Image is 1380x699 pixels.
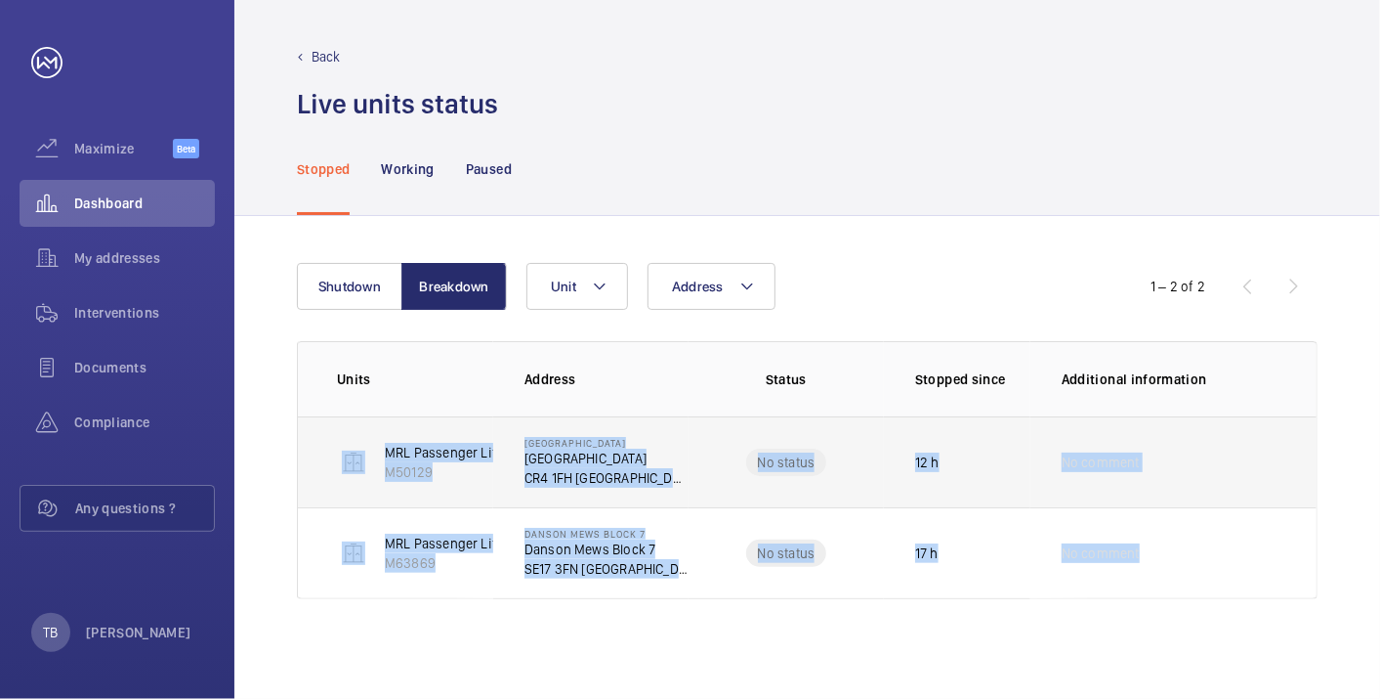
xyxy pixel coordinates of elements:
button: Breakdown [401,263,507,310]
p: Units [337,370,493,389]
p: CR4 1FH [GEOGRAPHIC_DATA] [524,468,689,488]
button: Address [648,263,775,310]
p: MRL Passenger Lift [385,443,501,462]
span: Unit [551,279,576,294]
h1: Live units status [297,86,498,122]
span: Documents [74,358,215,377]
button: Shutdown [297,263,402,310]
p: Address [524,370,689,389]
p: [GEOGRAPHIC_DATA] [524,437,689,449]
p: TB [43,623,58,642]
p: Paused [466,159,512,179]
p: M50129 [385,462,501,482]
p: MRL Passenger Lift Block 7 [385,534,548,553]
p: Danson Mews Block 7 [524,540,689,559]
p: Additional information [1062,370,1277,389]
span: Any questions ? [75,499,214,518]
div: 1 – 2 of 2 [1150,277,1205,296]
p: Stopped [297,159,350,179]
p: 17 h [915,544,939,563]
span: No comment [1062,544,1140,563]
p: 12 h [915,453,940,472]
span: Compliance [74,413,215,432]
button: Unit [526,263,628,310]
p: Stopped since [915,370,1030,389]
span: Address [672,279,724,294]
span: My addresses [74,248,215,268]
p: [PERSON_NAME] [86,623,191,642]
p: M63869 [385,553,548,573]
img: elevator.svg [342,542,365,565]
p: SE17 3FN [GEOGRAPHIC_DATA] [524,559,689,579]
span: Dashboard [74,194,215,213]
p: Danson Mews Block 7 [524,528,689,540]
p: Working [381,159,434,179]
p: Back [312,47,341,66]
img: elevator.svg [342,451,365,474]
span: Beta [173,139,199,158]
p: Status [702,370,870,389]
p: No status [758,544,815,563]
p: No status [758,453,815,472]
span: Maximize [74,139,173,158]
p: [GEOGRAPHIC_DATA] [524,449,689,468]
span: No comment [1062,453,1140,472]
span: Interventions [74,303,215,323]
